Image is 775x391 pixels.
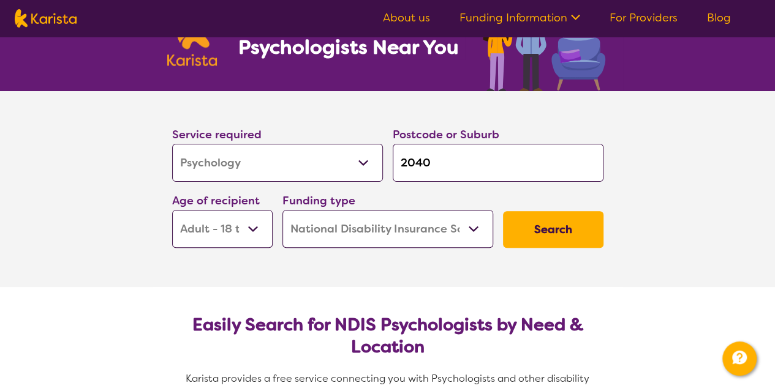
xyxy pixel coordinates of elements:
input: Type [393,144,603,182]
button: Channel Menu [722,341,757,376]
label: Service required [172,127,262,142]
label: Postcode or Suburb [393,127,499,142]
h2: Easily Search for NDIS Psychologists by Need & Location [182,314,594,358]
a: Blog [707,10,731,25]
button: Search [503,211,603,248]
label: Age of recipient [172,193,260,208]
label: Funding type [282,193,355,208]
a: For Providers [610,10,678,25]
h1: Find NDIS Psychologists Near You [238,10,464,59]
a: Funding Information [459,10,580,25]
img: Karista logo [15,9,77,28]
a: About us [383,10,430,25]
